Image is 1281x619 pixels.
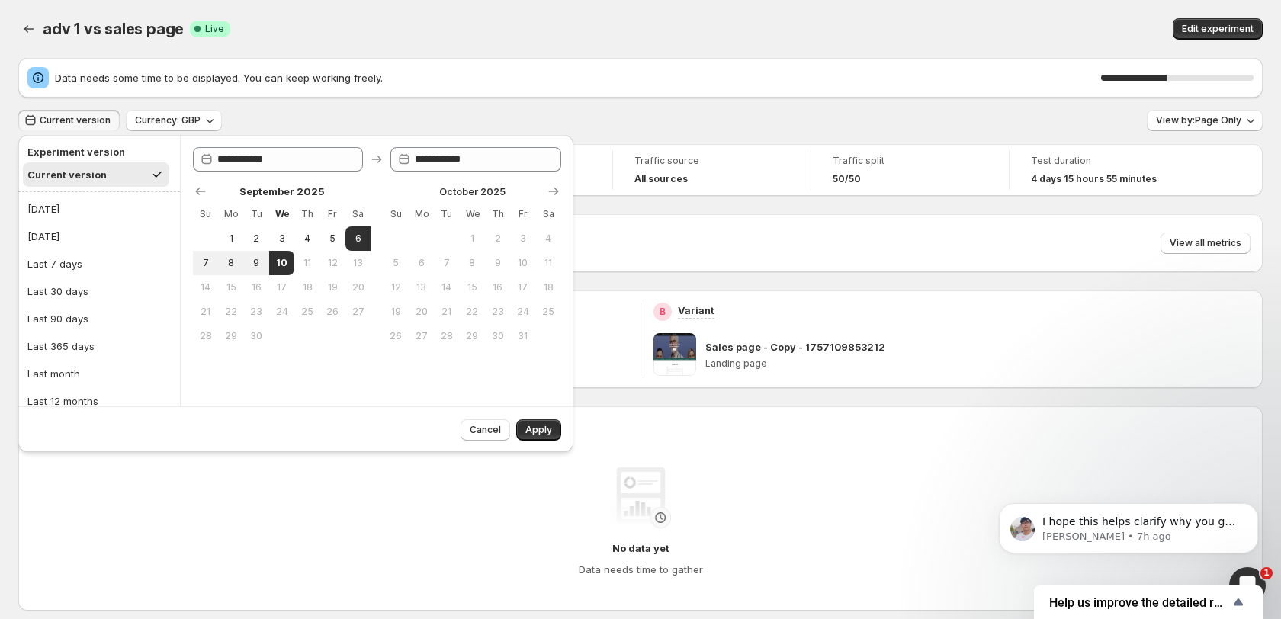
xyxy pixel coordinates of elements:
[345,251,371,275] button: Saturday September 13 2025
[23,197,175,221] button: [DATE]
[345,202,371,226] th: Saturday
[294,226,319,251] button: Thursday September 4 2025
[199,281,212,293] span: 14
[543,181,564,202] button: Show next month, November 2025
[1049,593,1247,611] button: Show survey - Help us improve the detailed report for A/B campaigns
[352,306,364,318] span: 27
[383,251,408,275] button: Sunday October 5 2025
[23,224,175,249] button: [DATE]
[612,540,669,556] h4: No data yet
[460,275,485,300] button: Wednesday October 15 2025
[1173,18,1263,40] button: Edit experiment
[536,202,561,226] th: Saturday
[345,226,371,251] button: Start of range Saturday September 6 2025
[269,300,294,324] button: Wednesday September 24 2025
[352,233,364,245] span: 6
[218,202,243,226] th: Monday
[269,202,294,226] th: Wednesday
[224,330,237,342] span: 29
[250,257,263,269] span: 9
[516,257,529,269] span: 10
[542,281,555,293] span: 18
[485,300,510,324] button: Thursday October 23 2025
[326,257,339,269] span: 12
[27,311,88,326] div: Last 90 days
[218,251,243,275] button: Monday September 8 2025
[27,144,165,159] h2: Experiment version
[18,110,120,131] button: Current version
[610,467,671,528] img: No data yet
[27,338,95,354] div: Last 365 days
[415,208,428,220] span: Mo
[466,330,479,342] span: 29
[27,229,59,244] div: [DATE]
[205,23,224,35] span: Live
[485,251,510,275] button: Thursday October 9 2025
[409,202,434,226] th: Monday
[1031,155,1186,167] span: Test duration
[199,208,212,220] span: Su
[320,300,345,324] button: Friday September 26 2025
[1170,237,1241,249] span: View all metrics
[460,202,485,226] th: Wednesday
[460,226,485,251] button: Wednesday October 1 2025
[294,300,319,324] button: Thursday September 25 2025
[440,257,453,269] span: 7
[320,251,345,275] button: Friday September 12 2025
[43,20,184,38] span: adv 1 vs sales page
[269,275,294,300] button: Wednesday September 17 2025
[833,173,861,185] span: 50/50
[224,281,237,293] span: 15
[1156,114,1241,127] span: View by: Page Only
[389,330,402,342] span: 26
[634,155,789,167] span: Traffic source
[352,257,364,269] span: 13
[536,275,561,300] button: Saturday October 18 2025
[199,306,212,318] span: 21
[269,226,294,251] button: Wednesday September 3 2025
[30,419,1250,434] h2: Performance over time
[40,114,111,127] span: Current version
[440,281,453,293] span: 14
[275,306,288,318] span: 24
[300,257,313,269] span: 11
[510,251,535,275] button: Friday October 10 2025
[27,167,107,182] div: Current version
[510,275,535,300] button: Friday October 17 2025
[193,251,218,275] button: Sunday September 7 2025
[525,424,552,436] span: Apply
[389,281,402,293] span: 12
[383,300,408,324] button: Sunday October 19 2025
[491,208,504,220] span: Th
[460,324,485,348] button: Wednesday October 29 2025
[250,233,263,245] span: 2
[320,202,345,226] th: Friday
[415,306,428,318] span: 20
[275,257,288,269] span: 10
[55,70,1101,85] span: Data needs some time to be displayed. You can keep working freely.
[23,162,169,187] button: Current version
[23,252,175,276] button: Last 7 days
[466,306,479,318] span: 22
[389,257,402,269] span: 5
[510,226,535,251] button: Friday October 3 2025
[218,275,243,300] button: Monday September 15 2025
[199,330,212,342] span: 28
[485,226,510,251] button: Thursday October 2 2025
[135,114,201,127] span: Currency: GBP
[23,279,175,303] button: Last 30 days
[516,306,529,318] span: 24
[27,393,98,409] div: Last 12 months
[491,257,504,269] span: 9
[23,306,175,331] button: Last 90 days
[383,275,408,300] button: Sunday October 12 2025
[491,233,504,245] span: 2
[461,419,510,441] button: Cancel
[516,419,561,441] button: Apply
[193,275,218,300] button: Sunday September 14 2025
[516,208,529,220] span: Fr
[409,251,434,275] button: Monday October 6 2025
[326,281,339,293] span: 19
[383,324,408,348] button: Sunday October 26 2025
